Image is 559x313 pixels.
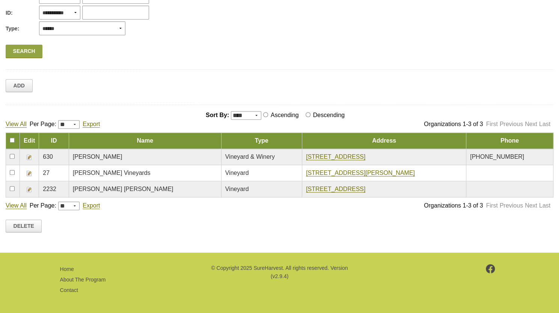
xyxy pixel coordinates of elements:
img: footer-facebook.png [486,264,495,273]
a: Previous [500,121,523,127]
a: Next [525,202,537,209]
span: Vineyard [225,186,249,192]
span: Type: [6,25,19,33]
a: Search [6,45,42,58]
span: 27 [43,170,50,176]
span: [PHONE_NUMBER] [470,153,524,160]
a: Delete [6,220,42,232]
span: Vineyard & Winery [225,153,275,160]
a: Add [6,79,33,92]
label: Ascending [269,112,302,118]
span: ID: [6,9,13,17]
td: Edit [20,133,39,149]
span: Per Page: [30,202,56,209]
td: [PERSON_NAME] [69,149,221,165]
span: Per Page: [30,121,56,127]
span: 2232 [43,186,56,192]
a: Last [539,121,550,127]
a: Next [525,121,537,127]
p: © Copyright 2025 SureHarvest. All rights reserved. Version (v2.9.4) [210,264,349,281]
span: 630 [43,153,53,160]
img: Edit [26,187,32,193]
span: Organizations 1-3 of 3 [424,202,483,209]
a: Export [83,121,100,128]
a: [STREET_ADDRESS][PERSON_NAME] [306,170,415,176]
td: ID [39,133,69,149]
a: [STREET_ADDRESS] [306,153,365,160]
td: Name [69,133,221,149]
a: Previous [500,202,523,209]
a: About The Program [60,277,106,283]
img: Edit [26,170,32,176]
span: Sort By: [206,112,229,118]
a: Contact [60,287,78,293]
a: View All [6,121,27,128]
a: First [486,121,497,127]
img: Edit [26,154,32,160]
td: Phone [466,133,553,149]
label: Descending [312,112,348,118]
a: Last [539,202,550,209]
td: Type [221,133,302,149]
a: [STREET_ADDRESS] [306,186,365,193]
td: Address [302,133,466,149]
a: Home [60,266,74,272]
a: View All [6,202,27,209]
a: Export [83,202,100,209]
td: [PERSON_NAME] [PERSON_NAME] [69,181,221,197]
a: First [486,202,497,209]
span: Organizations 1-3 of 3 [424,121,483,127]
span: Vineyard [225,170,249,176]
td: [PERSON_NAME] Vineyards [69,165,221,181]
